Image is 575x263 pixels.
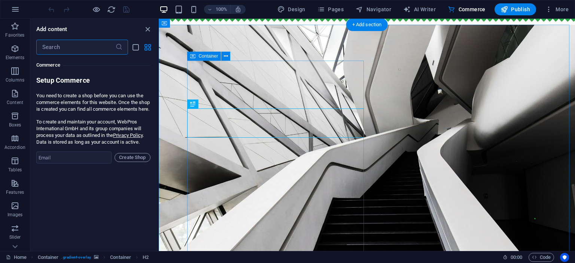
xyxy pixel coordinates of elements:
[36,92,150,113] p: You need to create a shop before you can use the commerce elements for this website. Once the sho...
[6,253,27,262] a: Click to cancel selection. Double-click to open Pages
[317,6,344,13] span: Pages
[131,43,140,52] button: list-view
[346,18,388,31] div: + Add section
[36,152,112,163] input: Email
[143,253,149,262] span: Click to select. Double-click to edit
[8,167,22,173] p: Tables
[110,253,131,262] span: Click to select. Double-click to edit
[6,55,25,61] p: Elements
[9,122,21,128] p: Boxes
[143,43,152,52] button: grid-view
[400,3,439,15] button: AI Writer
[36,61,150,70] h6: Commerce
[529,253,554,262] button: Code
[495,3,536,15] button: Publish
[532,253,551,262] span: Code
[36,40,115,55] input: Search
[277,6,305,13] span: Design
[560,253,569,262] button: Usercentrics
[61,253,91,262] span: . gradient-overlay
[516,254,517,260] span: :
[36,76,150,86] h6: Setup Commerce
[204,5,231,14] button: 100%
[503,253,523,262] h6: Session time
[5,32,24,38] p: Favorites
[4,144,25,150] p: Accordion
[403,6,436,13] span: AI Writer
[92,5,101,14] button: Click here to leave preview mode and continue editing
[356,6,391,13] span: Navigator
[38,253,59,262] span: Click to select. Double-click to edit
[7,100,23,105] p: Content
[9,234,21,240] p: Slider
[113,132,143,138] a: Privacy Policy
[445,3,489,15] button: Commerce
[6,189,24,195] p: Features
[198,54,218,58] span: Container
[448,6,486,13] span: Commerce
[36,119,150,146] p: To create and maintain your account, WebPros International GmbH and its group companies will proc...
[7,212,23,218] p: Images
[215,5,227,14] h6: 100%
[107,5,116,14] button: reload
[545,6,569,13] span: More
[36,25,67,34] h6: Add content
[353,3,394,15] button: Navigator
[94,255,98,259] i: This element contains a background
[115,153,150,162] button: Create Shop
[542,3,572,15] button: More
[38,253,149,262] nav: breadcrumb
[501,6,530,13] span: Publish
[274,3,308,15] button: Design
[6,77,24,83] p: Columns
[143,25,152,34] button: close panel
[118,153,147,162] span: Create Shop
[511,253,522,262] span: 00 00
[314,3,347,15] button: Pages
